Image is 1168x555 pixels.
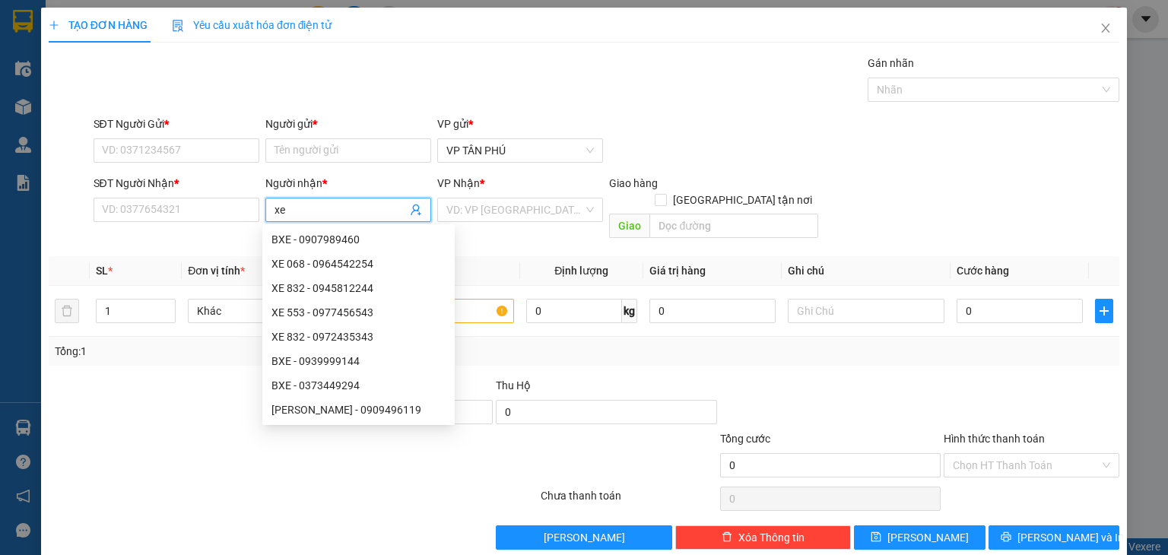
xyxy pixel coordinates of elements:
[172,20,184,32] img: icon
[271,377,446,394] div: BXE - 0373449294
[722,531,732,544] span: delete
[262,373,455,398] div: BXE - 0373449294
[649,214,818,238] input: Dọc đường
[55,299,79,323] button: delete
[1096,305,1112,317] span: plus
[265,175,431,192] div: Người nhận
[887,529,969,546] span: [PERSON_NAME]
[649,299,776,323] input: 0
[957,265,1009,277] span: Cước hàng
[172,19,332,31] span: Yêu cầu xuất hóa đơn điện tử
[188,265,245,277] span: Đơn vị tính
[271,280,446,297] div: XE 832 - 0945812244
[554,265,608,277] span: Định lượng
[496,525,671,550] button: [PERSON_NAME]
[262,300,455,325] div: XE 553 - 0977456543
[94,175,259,192] div: SĐT Người Nhận
[649,265,706,277] span: Giá trị hàng
[410,204,422,216] span: user-add
[539,487,718,514] div: Chưa thanh toán
[609,177,658,189] span: Giao hàng
[667,192,818,208] span: [GEOGRAPHIC_DATA] tận nơi
[854,525,985,550] button: save[PERSON_NAME]
[609,214,649,238] span: Giao
[437,116,603,132] div: VP gửi
[197,300,335,322] span: Khác
[496,379,531,392] span: Thu Hộ
[622,299,637,323] span: kg
[262,276,455,300] div: XE 832 - 0945812244
[271,231,446,248] div: BXE - 0907989460
[738,529,805,546] span: Xóa Thông tin
[1017,529,1124,546] span: [PERSON_NAME] và In
[1001,531,1011,544] span: printer
[49,20,59,30] span: plus
[262,325,455,349] div: XE 832 - 0972435343
[94,116,259,132] div: SĐT Người Gửi
[1084,8,1127,50] button: Close
[868,57,914,69] label: Gán nhãn
[96,265,108,277] span: SL
[1100,22,1112,34] span: close
[271,304,446,321] div: XE 553 - 0977456543
[55,343,452,360] div: Tổng: 1
[788,299,944,323] input: Ghi Chú
[675,525,851,550] button: deleteXóa Thông tin
[49,19,148,31] span: TẠO ĐƠN HÀNG
[271,401,446,418] div: [PERSON_NAME] - 0909496119
[782,256,951,286] th: Ghi chú
[262,398,455,422] div: BXE TRINH - 0909496119
[271,255,446,272] div: XE 068 - 0964542254
[944,433,1045,445] label: Hình thức thanh toán
[262,252,455,276] div: XE 068 - 0964542254
[446,139,594,162] span: VP TÂN PHÚ
[720,433,770,445] span: Tổng cước
[271,328,446,345] div: XE 832 - 0972435343
[544,529,625,546] span: [PERSON_NAME]
[262,227,455,252] div: BXE - 0907989460
[437,177,480,189] span: VP Nhận
[871,531,881,544] span: save
[265,116,431,132] div: Người gửi
[1095,299,1113,323] button: plus
[989,525,1120,550] button: printer[PERSON_NAME] và In
[262,349,455,373] div: BXE - 0939999144
[271,353,446,369] div: BXE - 0939999144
